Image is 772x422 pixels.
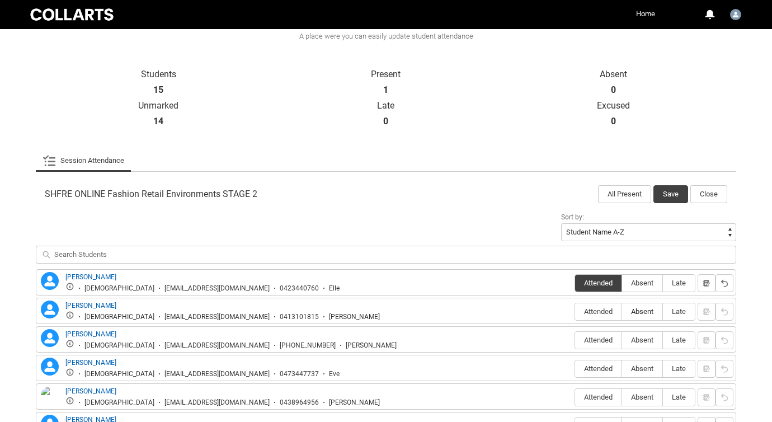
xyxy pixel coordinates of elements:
span: Late [663,279,695,287]
a: [PERSON_NAME] [65,359,116,367]
span: SHFRE ONLINE Fashion Retail Environments STAGE 2 [45,189,257,200]
div: [PERSON_NAME] [329,398,380,407]
a: Home [633,6,658,22]
div: [PERSON_NAME] [346,341,397,350]
div: Eve [329,370,340,378]
strong: 1 [383,85,388,96]
div: [DEMOGRAPHIC_DATA] [84,341,154,350]
div: [EMAIL_ADDRESS][DOMAIN_NAME] [164,313,270,321]
span: Absent [622,307,662,316]
button: Reset [715,388,733,406]
strong: 14 [153,116,163,127]
lightning-icon: Erin Neil [41,329,59,347]
button: User Profile Karen.DeVos [727,4,744,22]
a: [PERSON_NAME] [65,387,116,395]
span: Attended [575,307,622,316]
img: Gabrielle Bos [41,386,59,411]
div: [DEMOGRAPHIC_DATA] [84,284,154,293]
lightning-icon: Erin Newson [41,301,59,318]
div: 0423440760 [280,284,319,293]
lightning-icon: Eve Chalmers [41,358,59,376]
div: [EMAIL_ADDRESS][DOMAIN_NAME] [164,370,270,378]
a: [PERSON_NAME] [65,302,116,310]
span: Attended [575,279,622,287]
div: [EMAIL_ADDRESS][DOMAIN_NAME] [164,341,270,350]
div: [DEMOGRAPHIC_DATA] [84,370,154,378]
div: [PHONE_NUMBER] [280,341,336,350]
img: Karen.DeVos [730,9,741,20]
button: Close [690,185,727,203]
lightning-icon: Elle Hammond [41,272,59,290]
p: Unmarked [45,100,272,111]
span: Absent [622,279,662,287]
a: [PERSON_NAME] [65,330,116,338]
p: Late [272,100,500,111]
span: Attended [575,393,622,401]
div: [PERSON_NAME] [329,313,380,321]
span: Absent [622,364,662,373]
span: Sort by: [561,213,584,221]
span: Late [663,307,695,316]
strong: 0 [611,116,616,127]
span: Late [663,336,695,344]
div: [EMAIL_ADDRESS][DOMAIN_NAME] [164,398,270,407]
button: Reset [715,360,733,378]
div: 0438964956 [280,398,319,407]
div: [DEMOGRAPHIC_DATA] [84,313,154,321]
p: Excused [500,100,727,111]
div: Elle [329,284,340,293]
p: Present [272,69,500,80]
div: [EMAIL_ADDRESS][DOMAIN_NAME] [164,284,270,293]
li: Session Attendance [36,149,131,172]
p: Students [45,69,272,80]
button: Notes [698,274,715,292]
p: Absent [500,69,727,80]
div: A place were you can easily update student attendance [35,31,737,42]
button: Reset [715,303,733,321]
span: Absent [622,336,662,344]
span: Late [663,393,695,401]
div: [DEMOGRAPHIC_DATA] [84,398,154,407]
span: Attended [575,336,622,344]
div: 0413101815 [280,313,319,321]
button: Save [653,185,688,203]
button: All Present [598,185,651,203]
input: Search Students [36,246,736,264]
div: 0473447737 [280,370,319,378]
span: Attended [575,364,622,373]
button: Reset [715,274,733,292]
strong: 0 [611,85,616,96]
button: Reset [715,331,733,349]
strong: 0 [383,116,388,127]
strong: 15 [153,85,163,96]
a: [PERSON_NAME] [65,273,116,281]
span: Late [663,364,695,373]
span: Absent [622,393,662,401]
a: Session Attendance [43,149,124,172]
